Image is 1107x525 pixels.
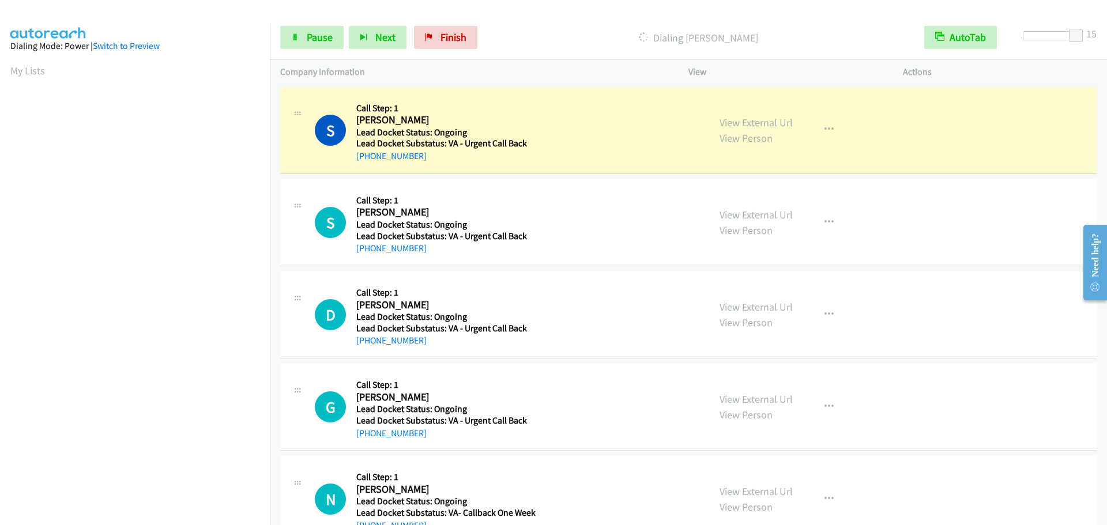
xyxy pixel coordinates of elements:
h1: N [315,484,346,515]
a: [PHONE_NUMBER] [356,335,427,346]
h5: Lead Docket Substatus: VA - Urgent Call Back [356,231,533,242]
h2: [PERSON_NAME] [356,483,533,496]
h1: D [315,299,346,330]
h5: Call Step: 1 [356,103,533,114]
h5: Call Step: 1 [356,287,533,299]
a: Switch to Preview [93,40,160,51]
a: Finish [414,26,477,49]
a: View External Url [720,392,793,406]
p: Dialing [PERSON_NAME] [493,30,903,46]
div: 15 [1086,26,1097,41]
button: AutoTab [924,26,997,49]
h1: G [315,391,346,422]
iframe: Resource Center [1074,217,1107,308]
h5: Call Step: 1 [356,195,533,206]
a: View Person [720,131,773,145]
h5: Lead Docket Substatus: VA- Callback One Week [356,507,536,519]
h2: [PERSON_NAME] [356,206,533,219]
p: View [688,65,882,79]
h5: Lead Docket Status: Ongoing [356,219,533,231]
p: Company Information [280,65,668,79]
h5: Call Step: 1 [356,379,533,391]
h5: Lead Docket Status: Ongoing [356,403,533,415]
a: View Person [720,408,773,421]
h2: [PERSON_NAME] [356,391,533,404]
span: Pause [307,31,333,44]
h5: Lead Docket Substatus: VA - Urgent Call Back [356,138,533,149]
a: Pause [280,26,344,49]
a: View Person [720,224,773,237]
div: Dialing Mode: Power | [10,39,259,53]
div: The call is yet to be attempted [315,484,346,515]
p: Actions [903,65,1097,79]
h1: S [315,115,346,146]
h5: Lead Docket Substatus: VA - Urgent Call Back [356,415,533,426]
a: [PHONE_NUMBER] [356,428,427,439]
h2: [PERSON_NAME] [356,114,533,127]
h5: Lead Docket Status: Ongoing [356,127,533,138]
a: [PHONE_NUMBER] [356,150,427,161]
a: My Lists [10,64,45,77]
span: Next [375,31,396,44]
a: View External Url [720,300,793,314]
h5: Call Step: 1 [356,471,536,483]
a: View External Url [720,116,793,129]
a: View Person [720,500,773,513]
div: The call is yet to be attempted [315,299,346,330]
h5: Lead Docket Status: Ongoing [356,311,533,323]
a: [PHONE_NUMBER] [356,243,427,254]
h1: S [315,207,346,238]
h5: Lead Docket Substatus: VA - Urgent Call Back [356,323,533,334]
span: Finish [440,31,466,44]
a: View Person [720,316,773,329]
div: The call is yet to be attempted [315,207,346,238]
div: The call is yet to be attempted [315,391,346,422]
a: View External Url [720,485,793,498]
h2: [PERSON_NAME] [356,299,533,312]
button: Next [349,26,406,49]
a: View External Url [720,208,793,221]
h5: Lead Docket Status: Ongoing [356,496,536,507]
